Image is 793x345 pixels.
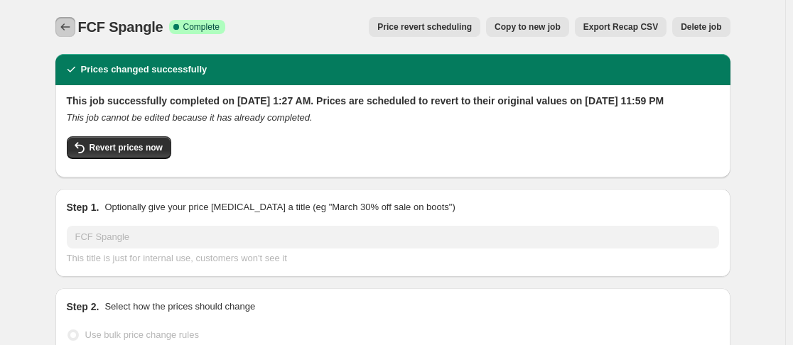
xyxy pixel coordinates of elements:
button: Price change jobs [55,17,75,37]
span: Copy to new job [495,21,561,33]
h2: Prices changed successfully [81,62,207,77]
button: Price revert scheduling [369,17,480,37]
span: Price revert scheduling [377,21,472,33]
button: Copy to new job [486,17,569,37]
span: Revert prices now [90,142,163,153]
span: This title is just for internal use, customers won't see it [67,253,287,263]
h2: This job successfully completed on [DATE] 1:27 AM. Prices are scheduled to revert to their origin... [67,94,719,108]
input: 30% off holiday sale [67,226,719,248]
button: Delete job [672,17,730,37]
h2: Step 2. [67,300,99,314]
button: Revert prices now [67,136,171,159]
span: Complete [183,21,220,33]
span: Use bulk price change rules [85,329,199,340]
i: This job cannot be edited because it has already completed. [67,112,313,123]
h2: Step 1. [67,200,99,214]
span: FCF Spangle [78,19,163,35]
p: Optionally give your price [MEDICAL_DATA] a title (eg "March 30% off sale on boots") [104,200,455,214]
span: Export Recap CSV [583,21,658,33]
button: Export Recap CSV [575,17,667,37]
span: Delete job [681,21,721,33]
p: Select how the prices should change [104,300,255,314]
